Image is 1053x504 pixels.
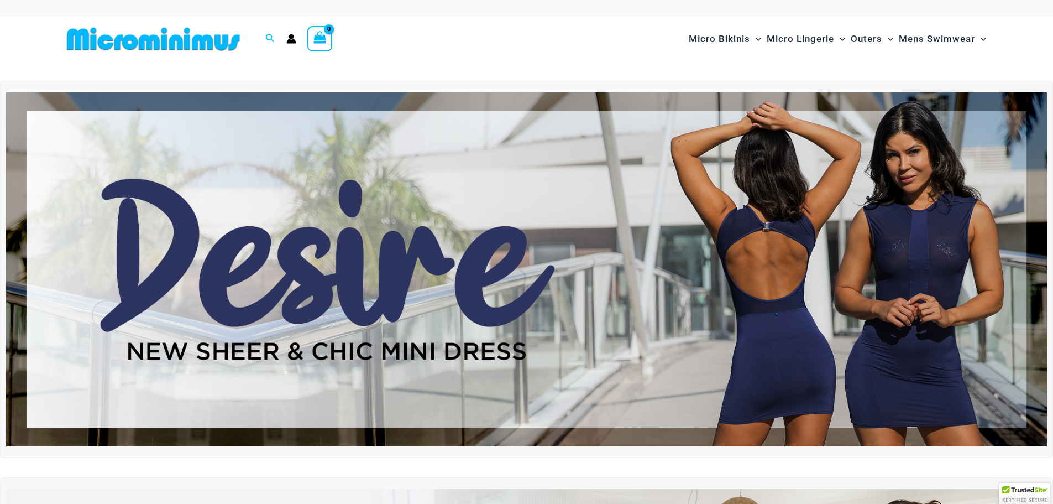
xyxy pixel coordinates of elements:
span: Micro Lingerie [767,25,834,53]
span: Mens Swimwear [899,25,975,53]
span: Menu Toggle [975,25,986,53]
span: Outers [851,25,882,53]
img: Desire me Navy Dress [6,92,1047,446]
a: Search icon link [265,32,275,46]
span: Micro Bikinis [689,25,750,53]
span: Menu Toggle [834,25,845,53]
nav: Site Navigation [684,20,991,58]
span: Menu Toggle [750,25,761,53]
a: Mens SwimwearMenu ToggleMenu Toggle [896,22,989,56]
span: Menu Toggle [882,25,893,53]
div: TrustedSite Certified [999,483,1050,504]
a: Account icon link [286,34,296,44]
a: OutersMenu ToggleMenu Toggle [848,22,896,56]
img: MM SHOP LOGO FLAT [62,27,244,51]
a: View Shopping Cart, empty [307,26,333,51]
a: Micro LingerieMenu ToggleMenu Toggle [764,22,848,56]
a: Micro BikinisMenu ToggleMenu Toggle [686,22,764,56]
